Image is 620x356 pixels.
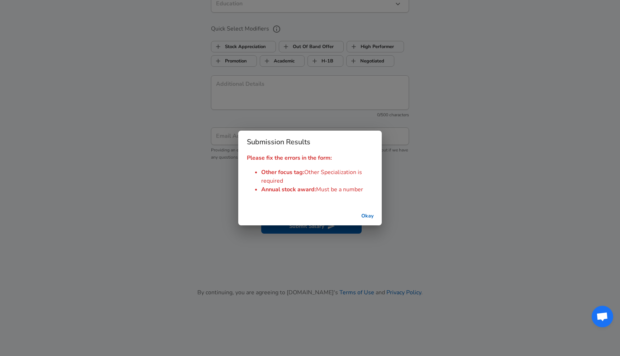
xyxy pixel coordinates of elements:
span: Other Specialization is required [261,168,362,185]
strong: Please fix the errors in the form: [247,154,332,162]
span: Annual stock award : [261,186,316,193]
div: Open chat [592,306,613,327]
h2: Submission Results [238,131,382,154]
button: successful-submission-button [356,210,379,223]
span: Must be a number [316,186,363,193]
span: Other focus tag : [261,168,304,176]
